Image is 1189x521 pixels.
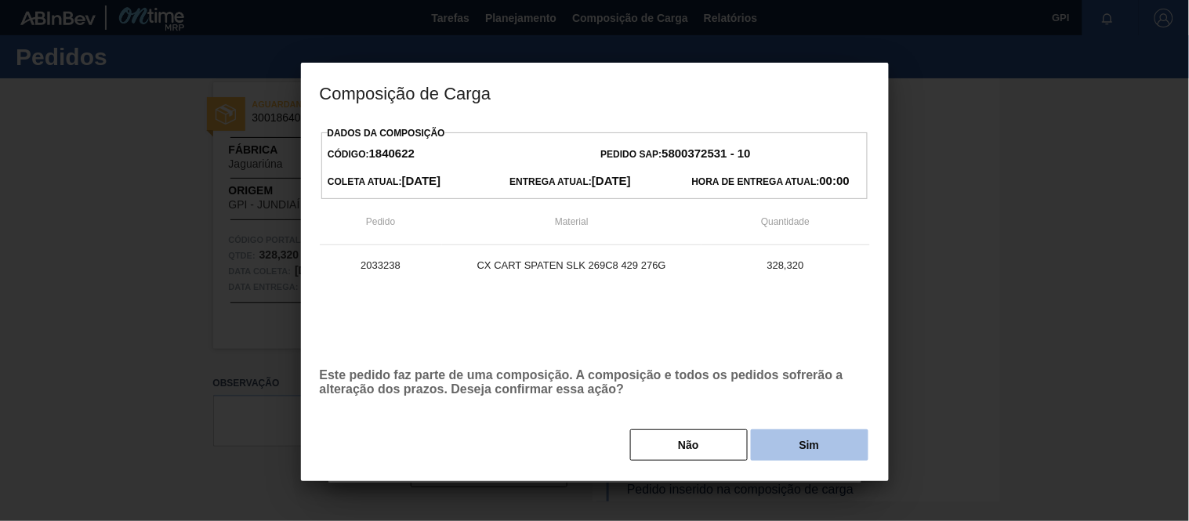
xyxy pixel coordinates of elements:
[442,245,701,284] td: CX CART SPATEN SLK 269C8 429 276G
[662,147,751,160] strong: 5800372531 - 10
[366,216,395,227] span: Pedido
[701,245,870,284] td: 328,320
[692,176,850,187] span: Hora de Entrega Atual:
[402,174,441,187] strong: [DATE]
[328,128,445,139] label: Dados da Composição
[320,245,442,284] td: 2033238
[509,176,631,187] span: Entrega Atual:
[369,147,415,160] strong: 1840622
[592,174,631,187] strong: [DATE]
[601,149,751,160] span: Pedido SAP:
[320,368,870,396] p: Este pedido faz parte de uma composição. A composição e todos os pedidos sofrerão a alteração dos...
[301,63,889,122] h3: Composição de Carga
[751,429,868,461] button: Sim
[820,174,850,187] strong: 00:00
[555,216,589,227] span: Material
[630,429,748,461] button: Não
[328,176,440,187] span: Coleta Atual:
[761,216,810,227] span: Quantidade
[328,149,415,160] span: Código:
